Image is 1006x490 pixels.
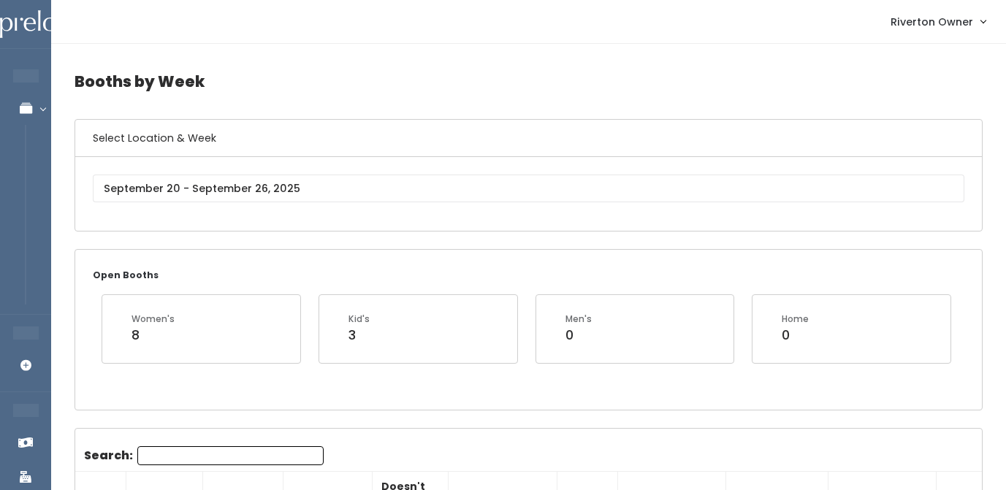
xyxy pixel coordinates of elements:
div: Men's [565,313,592,326]
div: 8 [132,326,175,345]
small: Open Booths [93,269,159,281]
a: Riverton Owner [876,6,1000,37]
label: Search: [84,446,324,465]
input: Search: [137,446,324,465]
h4: Booths by Week [75,61,983,102]
h6: Select Location & Week [75,120,982,157]
div: 0 [782,326,809,345]
div: Home [782,313,809,326]
div: Women's [132,313,175,326]
input: September 20 - September 26, 2025 [93,175,964,202]
div: Kid's [348,313,370,326]
div: 3 [348,326,370,345]
span: Riverton Owner [891,14,973,30]
div: 0 [565,326,592,345]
